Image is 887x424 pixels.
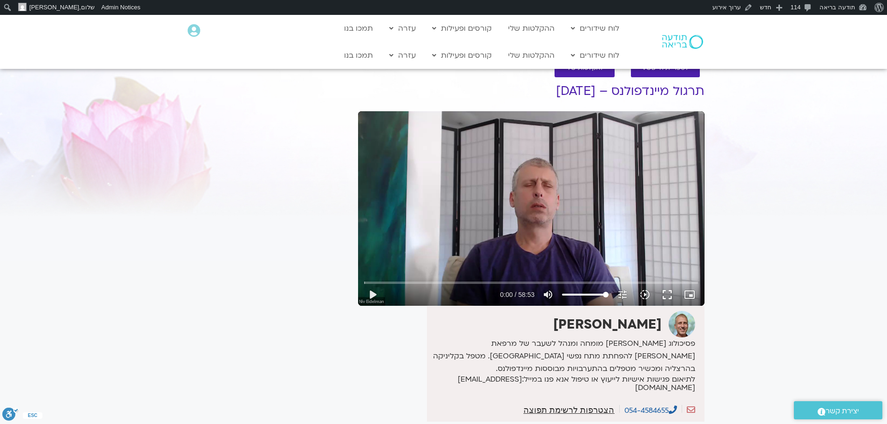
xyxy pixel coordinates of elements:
a: 054-4584655 [624,405,677,416]
p: לתיאום פגישות אישיות לייעוץ או טיפול אנא פנו במייל: [EMAIL_ADDRESS][DOMAIN_NAME] [429,375,695,392]
a: לוח שידורים [566,47,624,64]
a: תמכו בנו [339,20,378,37]
a: תמכו בנו [339,47,378,64]
span: יצירת קשר [826,405,859,417]
a: עזרה [385,20,420,37]
p: פסיכולוג [PERSON_NAME] מומחה ומנהל לשעבר של מרפאת [PERSON_NAME] להפחתת מתח נפשי [GEOGRAPHIC_DATA]... [429,337,695,375]
a: יצירת קשר [794,401,882,419]
a: ההקלטות שלי [503,47,559,64]
a: הצטרפות לרשימת תפוצה [523,406,614,414]
span: לספריית ה-VOD [642,65,689,72]
h1: תרגול מיינדפולנס – [DATE] [358,84,704,98]
a: עזרה [385,47,420,64]
img: תודעה בריאה [662,35,703,49]
span: להקלטות שלי [566,65,603,72]
a: ההקלטות שלי [503,20,559,37]
a: קורסים ופעילות [427,20,496,37]
span: [PERSON_NAME] [29,4,79,11]
a: לוח שידורים [566,20,624,37]
img: ניב אידלמן [669,311,695,337]
strong: [PERSON_NAME] [553,316,662,333]
a: קורסים ופעילות [427,47,496,64]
